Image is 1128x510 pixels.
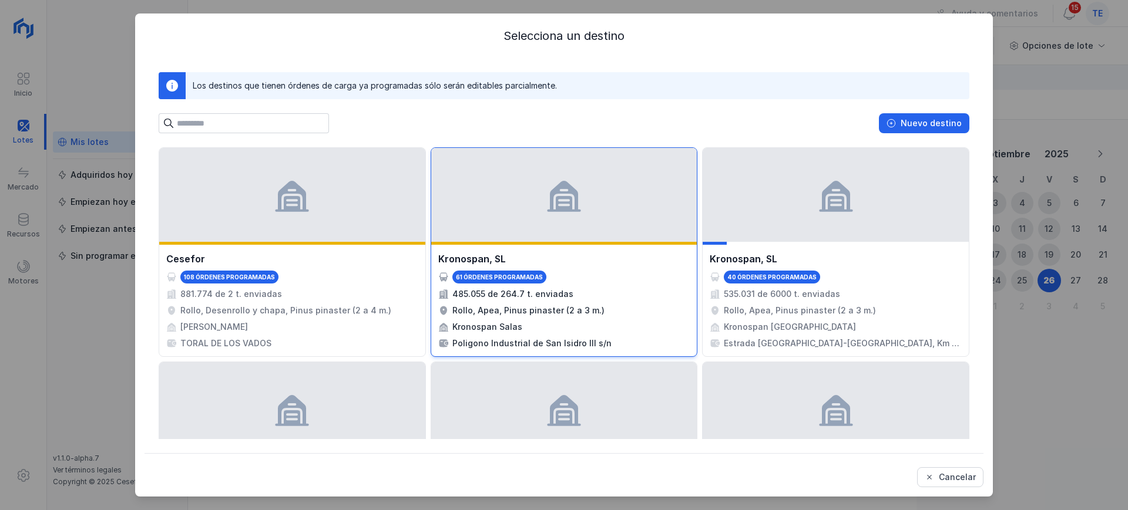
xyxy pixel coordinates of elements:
[917,467,983,487] button: Cancelar
[193,80,557,92] div: Los destinos que tienen órdenes de carga ya programadas sólo serán editables parcialmente.
[901,117,962,129] div: Nuevo destino
[452,337,612,349] div: Poligono Industrial de San Isidro III s/n
[438,252,506,266] div: Kronospan, SL
[456,273,543,281] div: 61 órdenes programadas
[452,305,605,316] div: Rollo, Apea, Pinus pinaster (2 a 3 m.)
[166,252,205,266] div: Cesefor
[452,321,522,333] div: Kronospan Salas
[724,305,876,316] div: Rollo, Apea, Pinus pinaster (2 a 3 m.)
[724,337,962,349] div: Estrada [GEOGRAPHIC_DATA]-[GEOGRAPHIC_DATA], Km 106, 09199, [GEOGRAPHIC_DATA]
[452,288,573,300] div: 485.055 de 264.7 t. enviadas
[180,321,248,333] div: [PERSON_NAME]
[939,471,976,483] div: Cancelar
[879,113,969,133] button: Nuevo destino
[180,337,271,349] div: TORAL DE LOS VADOS
[180,288,282,300] div: 881.774 de 2 t. enviadas
[180,305,391,316] div: Rollo, Desenrollo y chapa, Pinus pinaster (2 a 4 m.)
[724,288,840,300] div: 535.031 de 6000 t. enviadas
[184,273,275,281] div: 108 órdenes programadas
[710,252,777,266] div: Kronospan, SL
[724,321,856,333] div: Kronospan [GEOGRAPHIC_DATA]
[145,28,983,44] div: Selecciona un destino
[727,273,817,281] div: 40 órdenes programadas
